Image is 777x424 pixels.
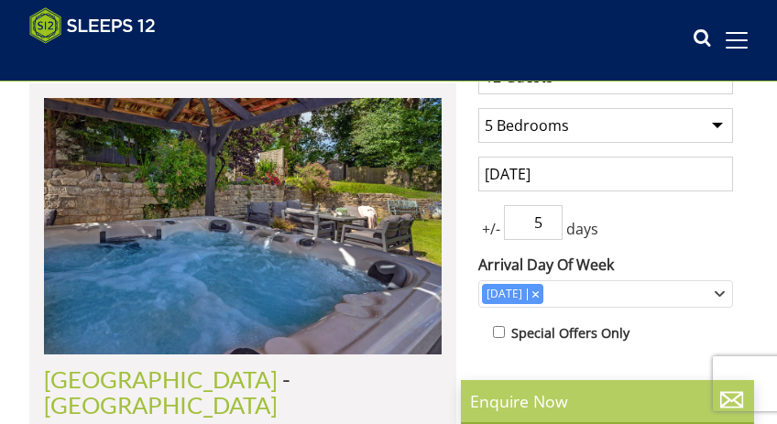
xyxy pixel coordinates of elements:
[44,365,278,393] a: [GEOGRAPHIC_DATA]
[478,280,733,308] div: Combobox
[482,286,527,302] div: [DATE]
[44,98,442,354] img: open-uri20250716-22-em0v1f.original.
[29,7,156,44] img: Sleeps 12
[44,365,290,419] span: -
[44,391,278,419] a: [GEOGRAPHIC_DATA]
[20,55,213,71] iframe: Customer reviews powered by Trustpilot
[511,323,629,343] label: Special Offers Only
[478,254,733,276] label: Arrival Day Of Week
[470,389,745,413] p: Enquire Now
[563,218,602,240] span: days
[478,218,504,240] span: +/-
[478,157,733,191] input: Arrival Date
